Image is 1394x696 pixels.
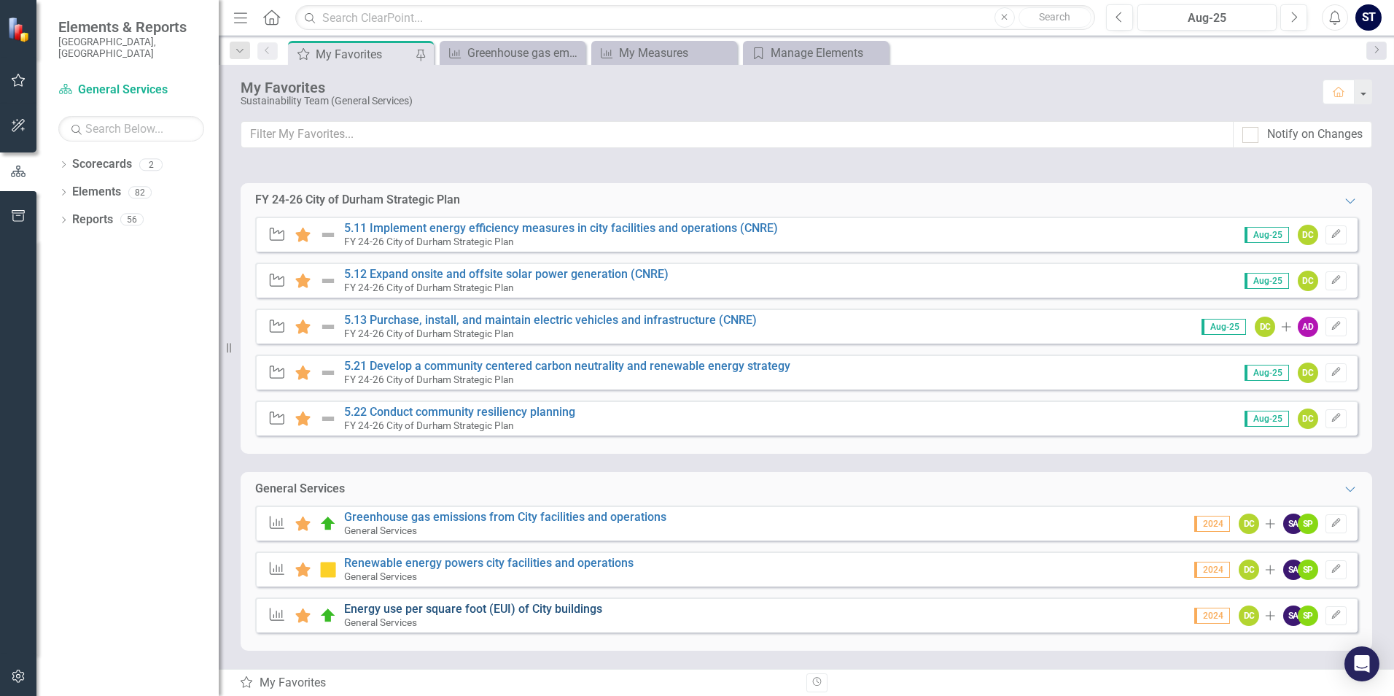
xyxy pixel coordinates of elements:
[344,313,757,327] a: 5.13 Purchase, install, and maintain electric vehicles and infrastructure (CNRE)
[344,282,514,293] small: FY 24-26 City of Durham Strategic Plan
[7,17,33,42] img: ClearPoint Strategy
[72,156,132,173] a: Scorecards
[58,82,204,98] a: General Services
[1019,7,1091,28] button: Search
[1355,4,1382,31] button: ST
[1194,562,1230,578] span: 2024
[319,318,337,336] img: Not Defined
[1039,11,1070,23] span: Search
[1298,271,1318,291] div: DC
[344,556,634,570] a: Renewable energy powers city facilities and operations
[139,158,163,171] div: 2
[255,481,345,498] div: General Services
[1194,516,1230,532] span: 2024
[1194,608,1230,624] span: 2024
[1283,606,1304,626] div: SA
[1298,514,1318,534] div: SP
[1283,560,1304,580] div: SA
[1239,560,1259,580] div: DC
[771,44,885,62] div: Manage Elements
[1239,606,1259,626] div: DC
[344,267,669,281] a: 5.12 Expand onsite and offsite solar power generation (CNRE)
[1255,317,1275,337] div: DC
[344,359,790,373] a: 5.21 Develop a community centered carbon neutrality and renewable energy strategy
[344,236,514,247] small: FY 24-26 City of Durham Strategic Plan
[241,80,1308,96] div: My Favorites
[443,44,582,62] a: Greenhouse gas emissions from City facilities and operations
[344,221,778,235] a: 5.11 Implement energy efficiency measures in city facilities and operations (CNRE)
[747,44,885,62] a: Manage Elements
[344,405,575,419] a: 5.22 Conduct community resiliency planning
[1344,646,1379,681] div: Open Intercom Messenger
[344,419,514,431] small: FY 24-26 City of Durham Strategic Plan
[1137,4,1277,31] button: Aug-25
[295,5,1095,31] input: Search ClearPoint...
[1298,225,1318,245] div: DC
[319,561,337,579] img: Close to Target
[319,272,337,290] img: Not Defined
[72,184,121,201] a: Elements
[1245,227,1289,243] span: Aug-25
[619,44,733,62] div: My Measures
[1298,560,1318,580] div: SP
[1245,411,1289,427] span: Aug-25
[1245,273,1289,289] span: Aug-25
[344,328,514,339] small: FY 24-26 City of Durham Strategic Plan
[319,226,337,244] img: Not Defined
[319,364,337,382] img: Not Defined
[344,525,417,536] small: General Services
[344,571,417,582] small: General Services
[58,18,204,36] span: Elements & Reports
[1298,606,1318,626] div: SP
[344,374,514,385] small: FY 24-26 City of Durham Strategic Plan
[1245,365,1289,381] span: Aug-25
[319,410,337,428] img: Not Defined
[255,192,460,209] div: FY 24-26 City of Durham Strategic Plan
[316,45,412,63] div: My Favorites
[58,36,204,60] small: [GEOGRAPHIC_DATA], [GEOGRAPHIC_DATA]
[319,515,337,533] img: On Target
[120,214,144,226] div: 56
[344,616,417,628] small: General Services
[1283,514,1304,534] div: SA
[1239,514,1259,534] div: DC
[239,675,795,692] div: My Favorites
[58,116,204,142] input: Search Below...
[241,121,1234,148] input: Filter My Favorites...
[344,602,602,616] a: Energy use per square foot (EUI) of City buildings
[1267,126,1363,143] div: Notify on Changes
[1298,317,1318,337] div: AD
[319,607,337,625] img: On Target
[241,96,1308,107] div: Sustainability Team (General Services)
[595,44,733,62] a: My Measures
[1202,319,1246,335] span: Aug-25
[1298,363,1318,383] div: DC
[1142,9,1272,27] div: Aug-25
[128,186,152,198] div: 82
[344,510,666,524] a: Greenhouse gas emissions from City facilities and operations
[72,212,113,228] a: Reports
[467,44,582,62] div: Greenhouse gas emissions from City facilities and operations
[1298,409,1318,429] div: DC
